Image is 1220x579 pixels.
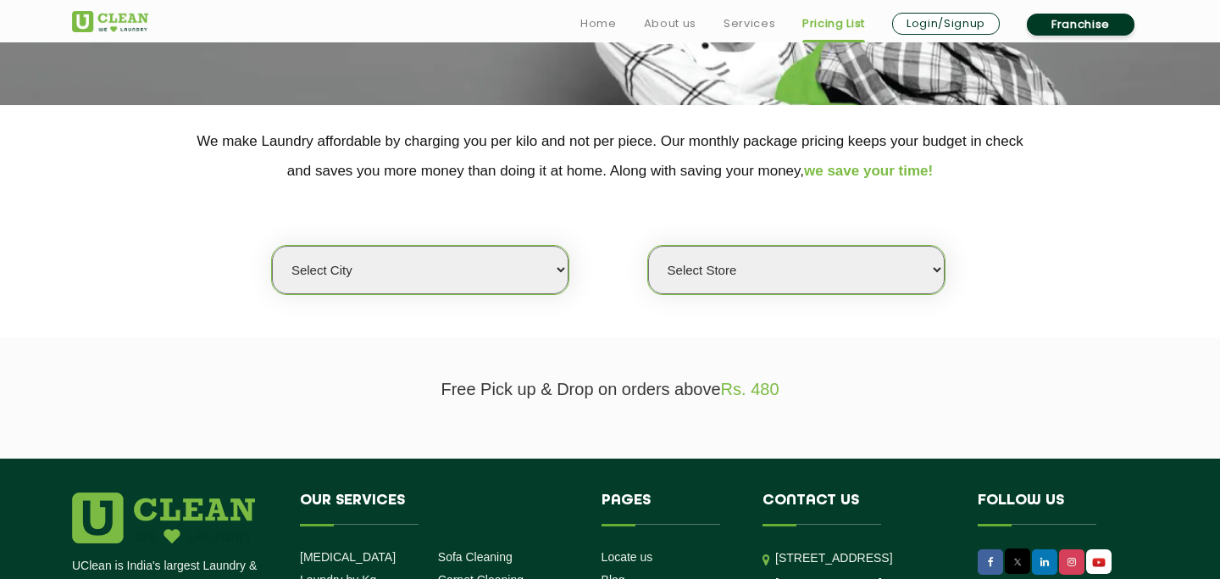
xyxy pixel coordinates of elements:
img: logo.png [72,493,255,543]
p: [STREET_ADDRESS] [775,548,952,568]
img: UClean Laundry and Dry Cleaning [72,11,148,32]
a: Locate us [602,550,653,564]
a: About us [644,14,696,34]
p: Free Pick up & Drop on orders above [72,380,1148,399]
a: Sofa Cleaning [438,550,513,564]
img: UClean Laundry and Dry Cleaning [1088,554,1110,571]
a: Services [724,14,775,34]
span: we save your time! [804,163,933,179]
h4: Follow us [978,493,1127,525]
a: Login/Signup [892,13,1000,35]
a: [MEDICAL_DATA] [300,550,396,564]
p: We make Laundry affordable by charging you per kilo and not per piece. Our monthly package pricin... [72,126,1148,186]
a: Home [580,14,617,34]
a: Franchise [1027,14,1134,36]
span: Rs. 480 [721,380,779,398]
h4: Pages [602,493,738,525]
h4: Our Services [300,493,576,525]
a: Pricing List [802,14,865,34]
h4: Contact us [762,493,952,525]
